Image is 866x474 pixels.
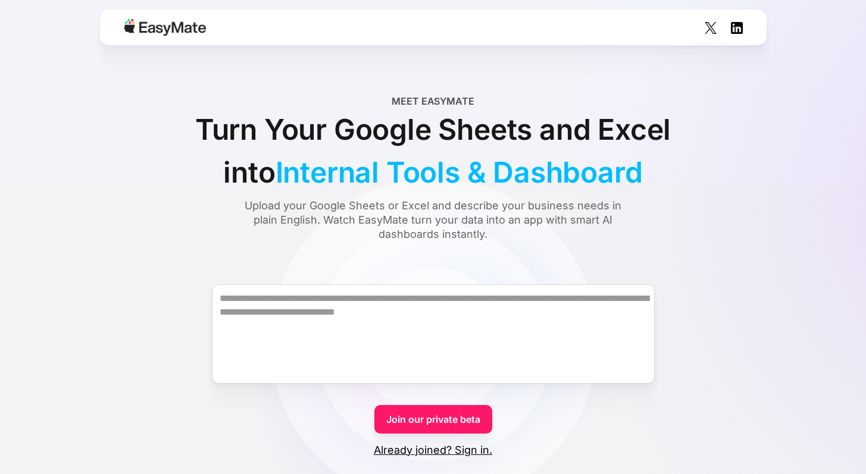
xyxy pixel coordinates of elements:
[29,263,837,457] form: Form
[392,94,474,108] div: Meet EasyMate
[374,443,492,457] a: Already joined? Sign in.
[731,22,743,34] img: Social Icon
[276,155,643,190] span: Internal Tools & Dashboard
[165,108,701,194] div: Turn Your Google Sheets and Excel into
[705,22,717,34] img: Social Icon
[124,19,206,36] img: Easymate logo
[240,199,627,241] div: Upload your Google Sheets or Excel and describe your business needs in plain English. Watch EasyM...
[374,405,492,434] a: Join our private beta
